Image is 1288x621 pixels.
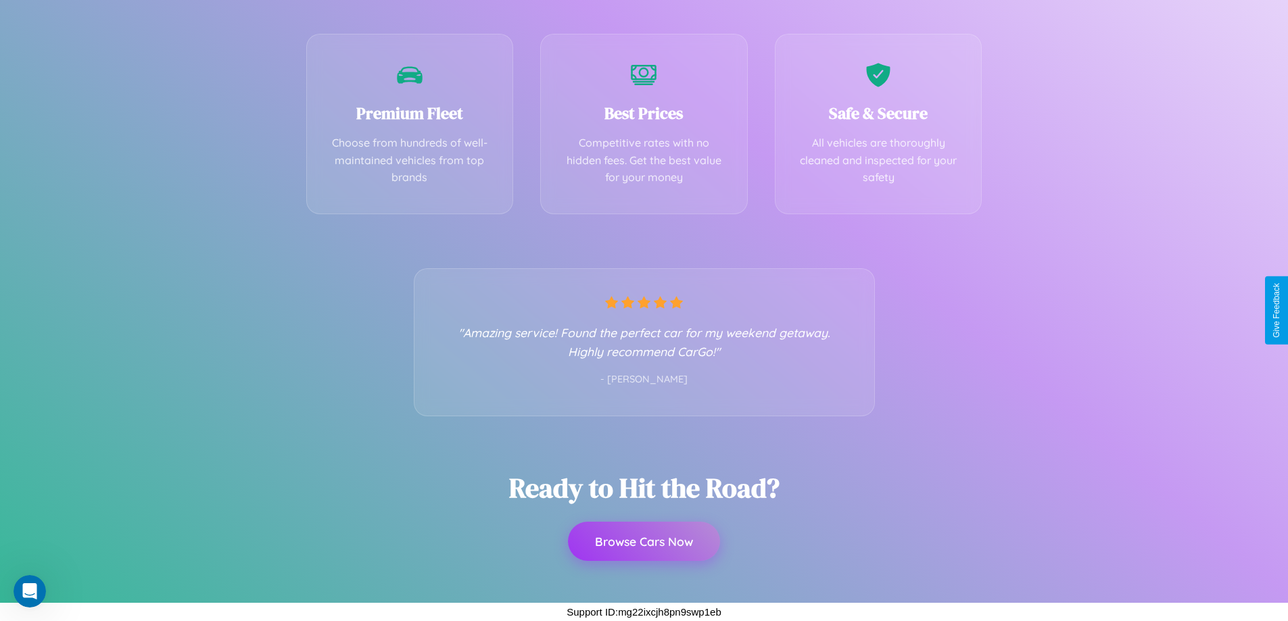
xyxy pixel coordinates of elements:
[509,470,780,506] h2: Ready to Hit the Road?
[327,134,493,187] p: Choose from hundreds of well-maintained vehicles from top brands
[442,370,847,388] p: - [PERSON_NAME]
[14,575,46,607] iframe: Intercom live chat
[561,134,727,187] p: Competitive rates with no hidden fees. Get the best value for your money
[442,322,847,360] p: "Amazing service! Found the perfect car for my weekend getaway. Highly recommend CarGo!"
[568,522,720,561] button: Browse Cars Now
[796,134,961,187] p: All vehicles are thoroughly cleaned and inspected for your safety
[567,603,721,621] p: Support ID: mg22ixcjh8pn9swp1eb
[1272,283,1281,338] div: Give Feedback
[561,102,727,124] h3: Best Prices
[327,102,493,124] h3: Premium Fleet
[796,102,961,124] h3: Safe & Secure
